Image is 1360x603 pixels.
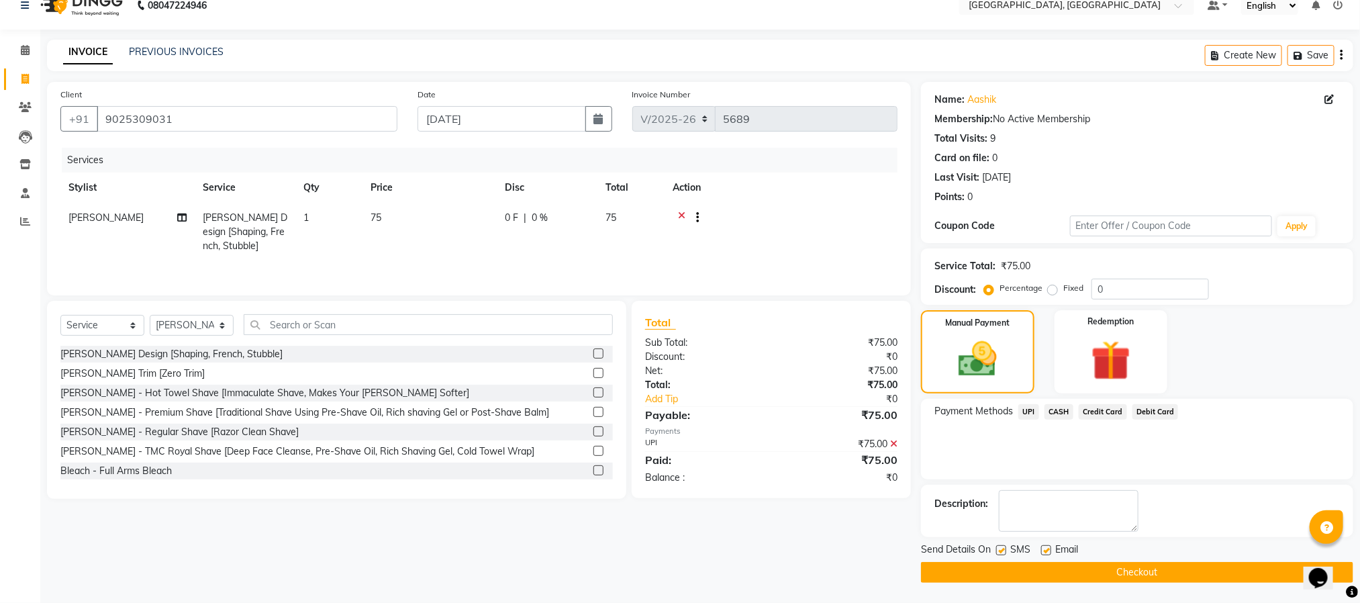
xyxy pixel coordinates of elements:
label: Percentage [1000,282,1042,294]
div: Name: [934,93,965,107]
div: ₹0 [771,471,908,485]
div: 9 [990,132,995,146]
span: Total [645,316,676,330]
a: Add Tip [635,392,794,406]
div: Sub Total: [635,336,771,350]
th: Disc [497,173,597,203]
div: [PERSON_NAME] Design [Shaping, French, Stubble] [60,347,283,361]
span: [PERSON_NAME] Design [Shaping, French, Stubble] [203,212,287,252]
span: SMS [1010,543,1030,559]
a: INVOICE [63,40,113,64]
div: Coupon Code [934,219,1069,233]
div: Total: [635,378,771,392]
div: [PERSON_NAME] - Premium Shave [Traditional Shave Using Pre-Shave Oil, Rich shaving Gel or Post-Sh... [60,406,549,420]
label: Date [418,89,436,101]
div: [DATE] [982,171,1011,185]
label: Redemption [1087,316,1134,328]
div: Paid: [635,452,771,468]
label: Manual Payment [946,317,1010,329]
span: Send Details On [921,543,991,559]
div: Points: [934,190,965,204]
a: Aashik [967,93,996,107]
span: 1 [303,212,309,224]
span: Debit Card [1132,404,1179,420]
div: ₹75.00 [771,378,908,392]
span: [PERSON_NAME] [68,212,144,224]
div: Discount: [635,350,771,364]
div: Discount: [934,283,976,297]
div: Net: [635,364,771,378]
th: Stylist [60,173,195,203]
span: Credit Card [1079,404,1127,420]
div: Membership: [934,112,993,126]
img: _cash.svg [946,337,1009,381]
div: Description: [934,497,988,511]
div: No Active Membership [934,112,1340,126]
div: ₹0 [771,350,908,364]
span: Payment Methods [934,404,1013,418]
button: Apply [1277,216,1316,236]
button: Create New [1205,45,1282,66]
span: CASH [1045,404,1073,420]
span: 0 % [532,211,548,225]
button: Save [1288,45,1334,66]
div: ₹75.00 [771,437,908,451]
th: Qty [295,173,362,203]
span: 75 [605,212,616,224]
div: Total Visits: [934,132,987,146]
div: 0 [992,151,998,165]
div: ₹75.00 [771,452,908,468]
div: Card on file: [934,151,989,165]
img: _gift.svg [1079,336,1143,385]
div: [PERSON_NAME] - Hot Towel Shave [Immaculate Shave, Makes Your [PERSON_NAME] Softer] [60,386,469,400]
label: Client [60,89,82,101]
span: 75 [371,212,381,224]
div: Bleach - Full Arms Bleach [60,464,172,478]
div: [PERSON_NAME] - TMC Royal Shave [Deep Face Cleanse, Pre-Shave Oil, Rich Shaving Gel, Cold Towel W... [60,445,534,459]
div: ₹75.00 [771,407,908,423]
input: Search by Name/Mobile/Email/Code [97,106,397,132]
label: Invoice Number [632,89,691,101]
div: ₹75.00 [1001,259,1030,273]
input: Search or Scan [244,314,613,335]
span: 0 F [505,211,518,225]
div: Balance : [635,471,771,485]
span: | [524,211,526,225]
div: ₹75.00 [771,364,908,378]
button: +91 [60,106,98,132]
input: Enter Offer / Coupon Code [1070,216,1273,236]
iframe: chat widget [1304,549,1347,590]
span: Email [1055,543,1078,559]
div: [PERSON_NAME] - Regular Shave [Razor Clean Shave] [60,425,299,439]
div: 0 [967,190,973,204]
div: Payable: [635,407,771,423]
div: UPI [635,437,771,451]
th: Price [362,173,497,203]
div: [PERSON_NAME] Trim [Zero Trim] [60,367,205,381]
th: Service [195,173,295,203]
div: Services [62,148,908,173]
th: Total [597,173,665,203]
div: Service Total: [934,259,995,273]
label: Fixed [1063,282,1083,294]
div: Payments [645,426,897,437]
div: ₹0 [794,392,908,406]
a: PREVIOUS INVOICES [129,46,224,58]
div: Last Visit: [934,171,979,185]
div: ₹75.00 [771,336,908,350]
th: Action [665,173,897,203]
span: UPI [1018,404,1039,420]
button: Checkout [921,562,1353,583]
